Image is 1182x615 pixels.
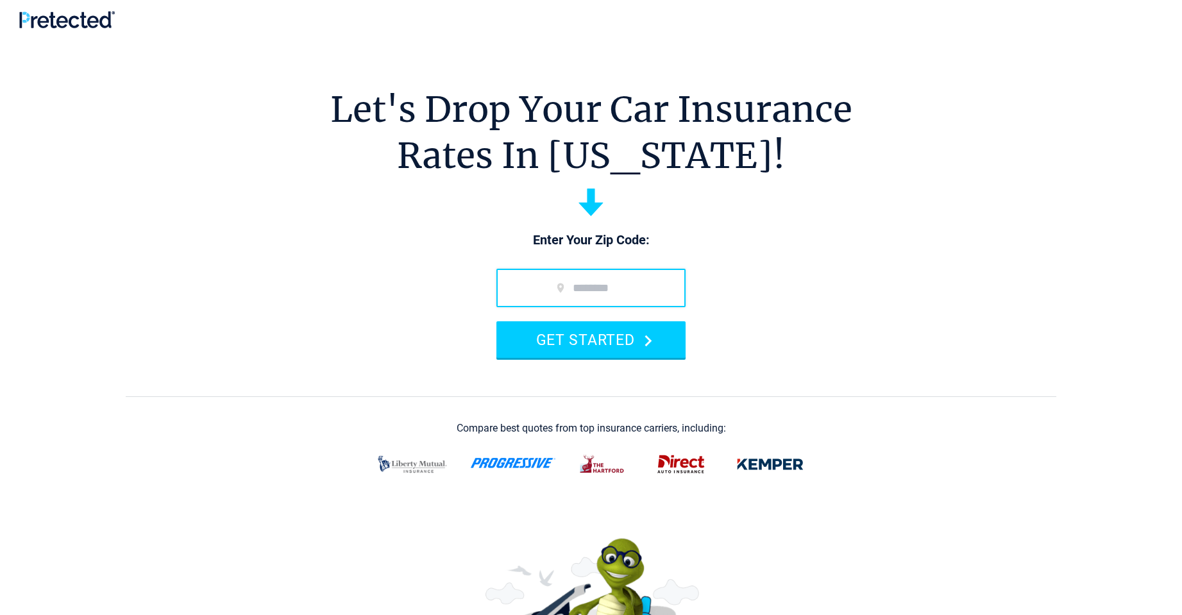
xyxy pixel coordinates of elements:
[728,448,813,481] img: kemper
[457,423,726,434] div: Compare best quotes from top insurance carriers, including:
[330,87,852,179] h1: Let's Drop Your Car Insurance Rates In [US_STATE]!
[496,321,686,358] button: GET STARTED
[470,458,556,468] img: progressive
[496,269,686,307] input: zip code
[650,448,713,481] img: direct
[571,448,634,481] img: thehartford
[370,448,455,481] img: liberty
[484,232,698,249] p: Enter Your Zip Code:
[19,11,115,28] img: Pretected Logo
